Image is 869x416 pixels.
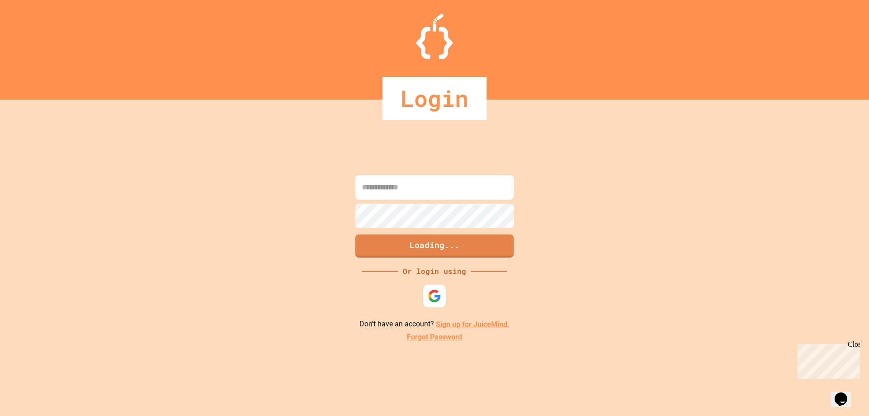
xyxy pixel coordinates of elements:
div: Chat with us now!Close [4,4,62,57]
iframe: chat widget [794,340,860,379]
a: Sign up for JuiceMind. [436,320,510,328]
iframe: chat widget [831,380,860,407]
img: google-icon.svg [428,289,441,303]
div: Login [382,77,487,120]
img: Logo.svg [416,14,453,59]
a: Forgot Password [407,332,462,343]
p: Don't have an account? [359,319,510,330]
div: Or login using [398,266,471,277]
button: Loading... [355,234,514,258]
